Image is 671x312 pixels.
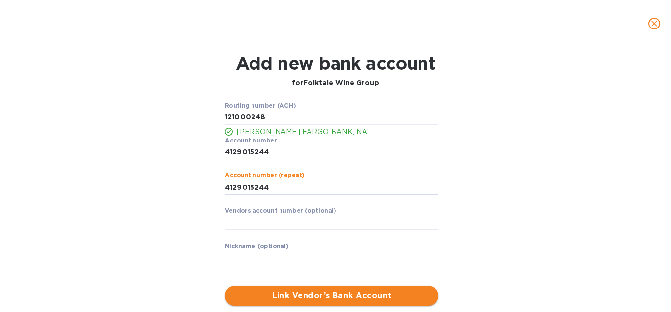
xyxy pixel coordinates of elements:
[292,79,379,86] b: for Folktale Wine Group
[643,12,666,35] button: close
[225,244,289,250] label: Nickname (optional)
[237,127,438,137] p: [PERSON_NAME] FARGO BANK, NA
[236,53,436,74] h1: Add new bank account
[225,138,277,143] label: Account number
[225,286,438,306] button: Link Vendor’s Bank Account
[225,173,305,179] label: Account number (repeat)
[225,103,296,109] label: Routing number (ACH)
[233,290,430,302] span: Link Vendor’s Bank Account
[225,208,336,214] label: Vendors account number (optional)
